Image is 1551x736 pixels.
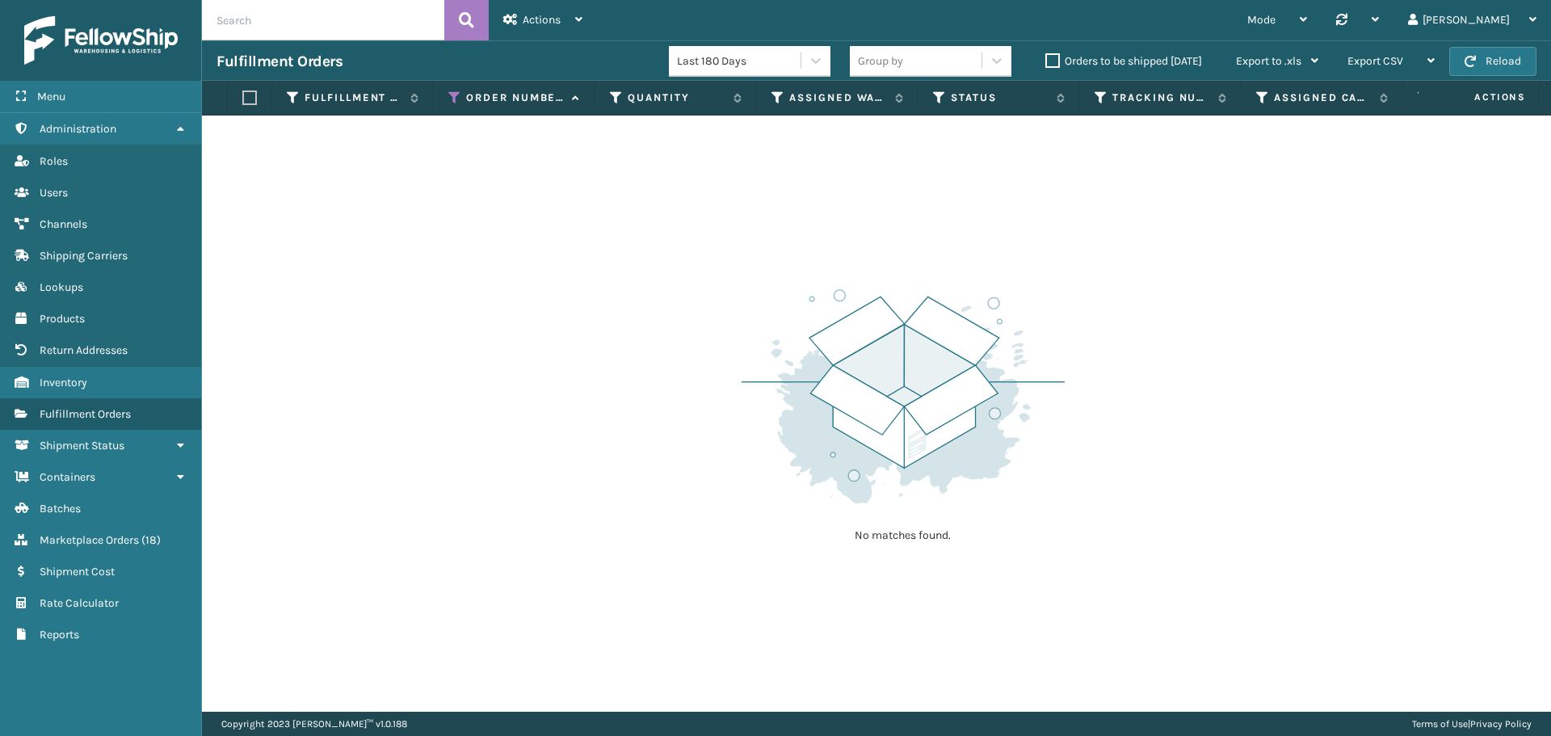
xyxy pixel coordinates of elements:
div: Last 180 Days [677,53,802,69]
span: Inventory [40,376,87,389]
span: Fulfillment Orders [40,407,131,421]
label: Orders to be shipped [DATE] [1045,54,1202,68]
h3: Fulfillment Orders [216,52,343,71]
p: Copyright 2023 [PERSON_NAME]™ v 1.0.188 [221,712,407,736]
span: Reports [40,628,79,641]
label: Status [951,90,1049,105]
span: Shipping Carriers [40,249,128,263]
span: Lookups [40,280,83,294]
label: Quantity [628,90,725,105]
span: Marketplace Orders [40,533,139,547]
span: Mode [1247,13,1276,27]
button: Reload [1449,47,1536,76]
label: Fulfillment Order Id [305,90,402,105]
span: Rate Calculator [40,596,119,610]
span: Return Addresses [40,343,128,357]
span: Batches [40,502,81,515]
span: Roles [40,154,68,168]
a: Terms of Use [1412,718,1468,730]
span: ( 18 ) [141,533,161,547]
span: Shipment Cost [40,565,115,578]
label: Order Number [466,90,564,105]
span: Export CSV [1347,54,1403,68]
span: Containers [40,470,95,484]
span: Export to .xls [1236,54,1301,68]
span: Actions [523,13,561,27]
img: logo [24,16,178,65]
span: Users [40,186,68,200]
span: Shipment Status [40,439,124,452]
span: Administration [40,122,116,136]
span: Actions [1423,84,1536,111]
span: Menu [37,90,65,103]
div: Group by [858,53,903,69]
span: Channels [40,217,87,231]
label: Tracking Number [1112,90,1210,105]
div: | [1412,712,1532,736]
label: Assigned Carrier Service [1274,90,1372,105]
label: Assigned Warehouse [789,90,887,105]
span: Products [40,312,85,326]
a: Privacy Policy [1470,718,1532,730]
